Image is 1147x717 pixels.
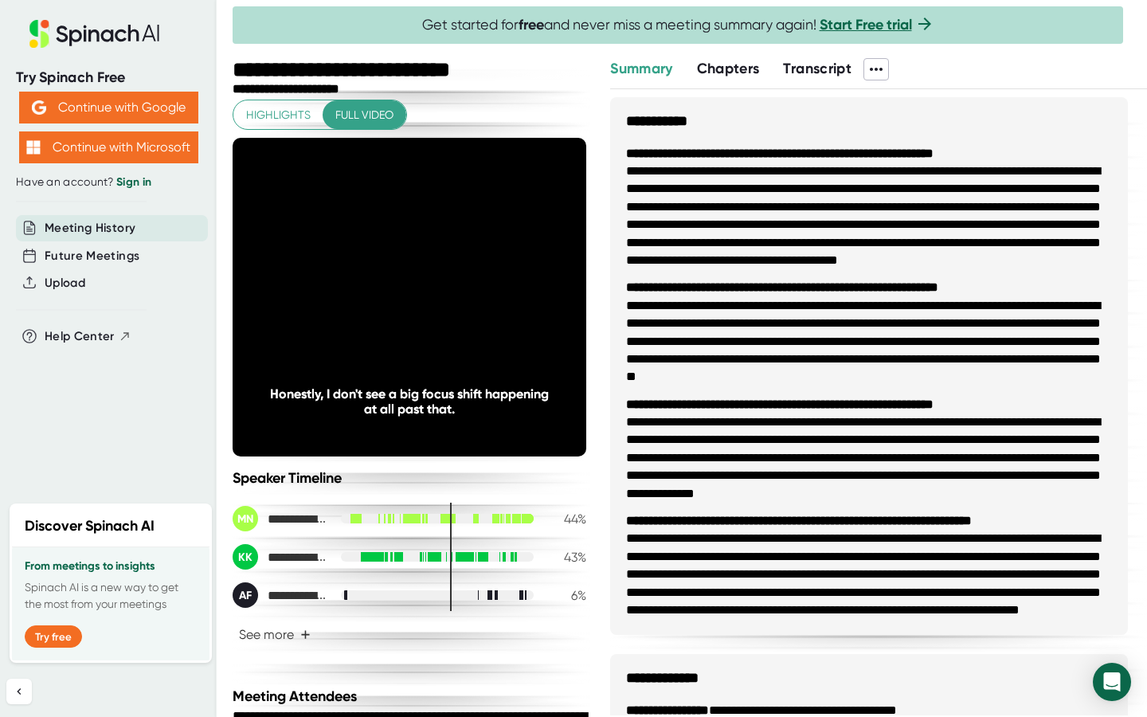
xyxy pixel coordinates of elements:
a: Start Free trial [820,16,912,33]
div: Amy Fitzenrider [233,582,328,608]
button: Full video [323,100,406,130]
div: Speaker Timeline [233,469,586,487]
div: Mint Hill (Supply Chain Neighborhood) [233,506,328,531]
button: Help Center [45,327,131,346]
div: 43 % [546,550,586,565]
span: Help Center [45,327,115,346]
div: 6 % [546,588,586,603]
span: Highlights [246,105,311,125]
button: Continue with Google [19,92,198,123]
button: Chapters [697,58,760,80]
a: Sign in [116,175,151,189]
button: Summary [610,58,672,80]
div: KK [233,544,258,570]
button: Collapse sidebar [6,679,32,704]
div: Try Spinach Free [16,69,201,87]
button: Future Meetings [45,247,139,265]
b: free [519,16,544,33]
div: MN [233,506,258,531]
span: Summary [610,60,672,77]
div: Have an account? [16,175,201,190]
div: Meeting Attendees [233,688,590,705]
button: Try free [25,625,82,648]
button: See more+ [233,621,317,648]
button: Meeting History [45,219,135,237]
span: Full video [335,105,393,125]
div: Honestly, I don't see a big focus shift happening at all past that. [268,386,550,417]
div: Open Intercom Messenger [1093,663,1131,701]
button: Transcript [783,58,851,80]
span: Transcript [783,60,851,77]
h3: From meetings to insights [25,560,197,573]
button: Continue with Microsoft [19,131,198,163]
button: Highlights [233,100,323,130]
img: Aehbyd4JwY73AAAAAElFTkSuQmCC [32,100,46,115]
span: + [300,629,311,641]
span: Chapters [697,60,760,77]
h2: Discover Spinach AI [25,515,155,537]
div: AF [233,582,258,608]
span: Get started for and never miss a meeting summary again! [422,16,934,34]
div: 44 % [546,511,586,527]
p: Spinach AI is a new way to get the most from your meetings [25,579,197,613]
button: Upload [45,274,85,292]
div: Kristin Kiser [233,544,328,570]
